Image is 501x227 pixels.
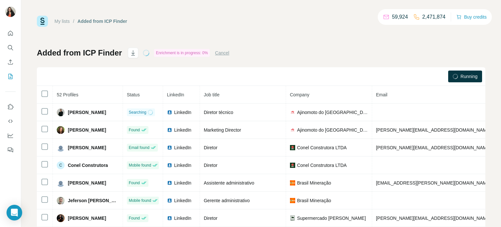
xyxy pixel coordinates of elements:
span: 52 Profiles [57,92,78,97]
img: LinkedIn logo [167,127,172,133]
button: Quick start [5,27,16,39]
span: Diretor [204,145,218,150]
span: LinkedIn [174,215,191,221]
span: Ajinomoto do [GEOGRAPHIC_DATA] [297,127,368,133]
img: LinkedIn logo [167,216,172,221]
img: Avatar [57,108,65,116]
span: Diretor técnico [204,110,233,115]
span: Email [376,92,387,97]
img: LinkedIn logo [167,198,172,203]
span: Job title [204,92,220,97]
span: LinkedIn [174,180,191,186]
span: Assistente administrativo [204,180,254,186]
li: / [73,18,74,24]
p: 59,924 [392,13,408,21]
button: Use Surfe on LinkedIn [5,101,16,113]
button: My lists [5,71,16,82]
img: company-logo [290,198,295,203]
img: Avatar [57,197,65,204]
span: [PERSON_NAME][EMAIL_ADDRESS][DOMAIN_NAME] [376,127,491,133]
img: LinkedIn logo [167,110,172,115]
span: Conel Construtora [68,162,108,169]
p: 2,471,874 [422,13,446,21]
span: Jeferson [PERSON_NAME] [68,197,119,204]
div: Enrichment is in progress: 0% [154,49,210,57]
span: [PERSON_NAME] [68,144,106,151]
img: company-logo [290,163,295,168]
span: [PERSON_NAME] [68,127,106,133]
button: Use Surfe API [5,115,16,127]
img: LinkedIn logo [167,163,172,168]
span: Company [290,92,310,97]
img: LinkedIn logo [167,180,172,186]
span: Diretor [204,216,218,221]
span: Searching [129,109,146,115]
img: company-logo [290,145,295,150]
h1: Added from ICP Finder [37,48,122,58]
button: Search [5,42,16,54]
img: Avatar [57,214,65,222]
span: Brasil Mineração [297,197,331,204]
span: [PERSON_NAME][EMAIL_ADDRESS][DOMAIN_NAME] [376,216,491,221]
div: Open Intercom Messenger [7,205,22,220]
img: Avatar [5,7,16,17]
span: Found [129,127,140,133]
span: [PERSON_NAME] [68,180,106,186]
img: LinkedIn logo [167,145,172,150]
span: Conel Construtora LTDA [297,162,347,169]
img: company-logo [290,216,295,221]
button: Dashboard [5,130,16,141]
span: Mobile found [129,162,151,168]
img: company-logo [290,180,295,186]
span: Supermercado [PERSON_NAME] [297,215,366,221]
div: Added from ICP Finder [78,18,127,24]
button: Feedback [5,144,16,156]
img: Avatar [57,179,65,187]
span: [EMAIL_ADDRESS][PERSON_NAME][DOMAIN_NAME] [376,180,491,186]
span: Ajinomoto do [GEOGRAPHIC_DATA] [297,109,368,116]
img: Avatar [57,126,65,134]
span: Email found [129,145,149,151]
span: LinkedIn [167,92,184,97]
div: C [57,161,65,169]
span: Found [129,215,140,221]
img: Surfe Logo [37,16,48,27]
span: LinkedIn [174,144,191,151]
span: Gerente administrativo [204,198,250,203]
span: Status [127,92,140,97]
span: Marketing Director [204,127,241,133]
span: Diretor [204,163,218,168]
span: LinkedIn [174,109,191,116]
span: [PERSON_NAME] [68,215,106,221]
span: LinkedIn [174,162,191,169]
span: Mobile found [129,198,151,203]
span: [PERSON_NAME][EMAIL_ADDRESS][DOMAIN_NAME] [376,145,491,150]
button: Enrich CSV [5,56,16,68]
span: Conel Construtora LTDA [297,144,347,151]
span: [PERSON_NAME] [68,109,106,116]
span: Brasil Mineração [297,180,331,186]
span: Found [129,180,140,186]
span: Running [461,73,478,80]
span: LinkedIn [174,197,191,204]
button: Buy credits [456,12,487,22]
span: LinkedIn [174,127,191,133]
img: company-logo [290,110,295,115]
button: Cancel [215,50,229,56]
img: Avatar [57,144,65,152]
img: company-logo [290,127,295,133]
a: My lists [54,19,70,24]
